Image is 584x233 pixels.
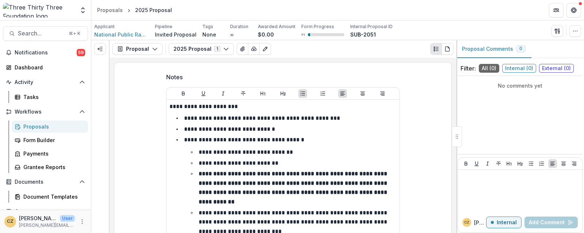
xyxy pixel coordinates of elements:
div: Proposals [23,123,82,130]
a: Grantee Reports [12,161,88,173]
p: Internal [497,219,517,226]
p: Awarded Amount [258,23,295,30]
button: Heading 2 [279,89,287,98]
p: [PERSON_NAME] [474,219,486,226]
p: Filter: [461,64,476,73]
p: No comments yet [461,82,580,89]
button: Strike [239,89,248,98]
a: National Public Radio [94,31,149,38]
button: Add Comment [524,217,578,228]
p: 6 % [301,32,305,37]
button: View Attached Files [237,43,248,55]
span: Workflows [15,109,76,115]
button: Plaintext view [430,43,442,55]
button: Ordered List [318,89,327,98]
p: [PERSON_NAME] [19,214,57,222]
div: Tasks [23,93,82,101]
div: Grantee Reports [23,163,82,171]
p: [PERSON_NAME][EMAIL_ADDRESS][DOMAIN_NAME] [19,222,75,229]
span: 0 [519,46,522,51]
a: Dashboard [3,61,88,73]
div: Christine Zachai [7,219,14,224]
button: Search... [3,26,88,41]
p: $0.00 [258,31,274,38]
p: SUB-2051 [350,31,376,38]
div: ⌘ + K [67,30,82,38]
button: Heading 1 [259,89,267,98]
a: Form Builder [12,134,88,146]
button: Align Right [378,89,387,98]
button: Underline [472,159,481,168]
button: Open Activity [3,76,88,88]
button: Proposal Comments [456,40,531,58]
button: Italicize [483,159,492,168]
p: Duration [230,23,248,30]
button: Ordered List [537,159,546,168]
button: More [78,217,87,226]
button: Open entity switcher [78,3,88,18]
a: Document Templates [12,191,88,203]
p: None [202,31,216,38]
p: Invited Proposal [155,31,196,38]
button: 2025 Proposal1 [169,43,234,55]
button: Italicize [219,89,228,98]
button: Align Left [338,89,347,98]
button: Align Right [570,159,579,168]
div: Proposals [97,6,123,14]
a: Proposals [94,5,126,15]
button: Align Center [559,159,568,168]
button: PDF view [442,43,453,55]
span: Contacts [15,209,76,215]
p: Tags [202,23,213,30]
span: Search... [18,30,64,37]
button: Bullet List [298,89,307,98]
p: Applicant [94,23,115,30]
button: Heading 1 [505,159,514,168]
button: Get Help [566,3,581,18]
div: Form Builder [23,136,82,144]
button: Edit as form [259,43,271,55]
div: Document Templates [23,193,82,200]
button: Proposal [112,43,163,55]
p: Pipeline [155,23,172,30]
button: Expand left [94,43,106,55]
p: Notes [166,73,183,81]
button: Align Center [358,89,367,98]
button: Align Left [548,159,557,168]
span: Documents [15,179,76,185]
button: Internal [486,217,522,228]
a: Proposals [12,121,88,133]
button: Open Contacts [3,206,88,217]
button: Bold [179,89,188,98]
button: Notifications59 [3,47,88,58]
button: Bullet List [527,159,535,168]
div: Payments [23,150,82,157]
span: External ( 0 ) [539,64,574,73]
div: Christine Zachai [464,221,469,224]
p: Internal Proposal ID [350,23,393,30]
a: Payments [12,148,88,160]
button: Underline [199,89,208,98]
p: Form Progress [301,23,334,30]
p: ∞ [230,31,234,38]
p: User [60,215,75,222]
img: Three Thirty Three Foundation logo [3,3,75,18]
button: Heading 2 [516,159,524,168]
span: 59 [77,49,85,56]
span: All ( 0 ) [479,64,499,73]
button: Partners [549,3,564,18]
button: Strike [494,159,503,168]
button: Open Documents [3,176,88,188]
span: Notifications [15,50,77,56]
div: 2025 Proposal [135,6,172,14]
button: Open Workflows [3,106,88,118]
a: Tasks [12,91,88,103]
div: Dashboard [15,64,82,71]
nav: breadcrumb [94,5,175,15]
span: Activity [15,79,76,85]
button: Bold [462,159,470,168]
span: Internal ( 0 ) [502,64,536,73]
